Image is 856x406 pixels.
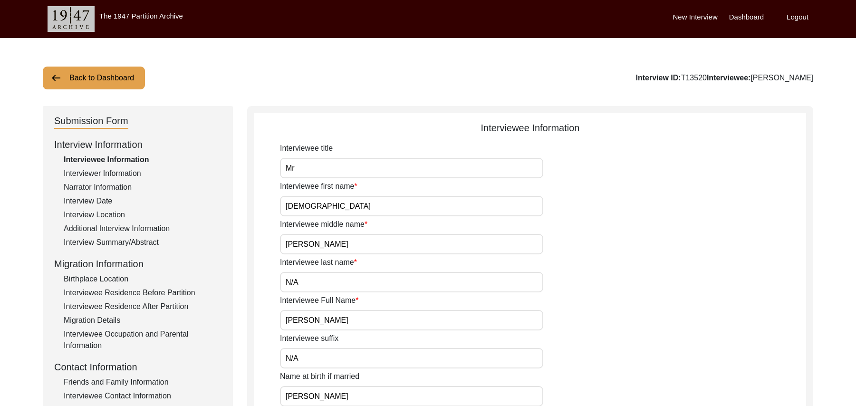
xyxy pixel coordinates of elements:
[280,371,359,382] label: Name at birth if married
[280,143,333,154] label: Interviewee title
[280,257,357,268] label: Interviewee last name
[280,181,357,192] label: Interviewee first name
[64,301,221,312] div: Interviewee Residence After Partition
[64,315,221,326] div: Migration Details
[64,209,221,221] div: Interview Location
[787,12,808,23] label: Logout
[673,12,718,23] label: New Interview
[64,377,221,388] div: Friends and Family Information
[64,237,221,248] div: Interview Summary/Abstract
[280,333,338,344] label: Interviewee suffix
[43,67,145,89] button: Back to Dashboard
[54,257,221,271] div: Migration Information
[636,74,681,82] b: Interview ID:
[280,219,367,230] label: Interviewee middle name
[48,6,95,32] img: header-logo.png
[99,12,183,20] label: The 1947 Partition Archive
[64,390,221,402] div: Interviewee Contact Information
[707,74,750,82] b: Interviewee:
[64,287,221,299] div: Interviewee Residence Before Partition
[280,295,358,306] label: Interviewee Full Name
[54,137,221,152] div: Interview Information
[64,154,221,165] div: Interviewee Information
[50,72,62,84] img: arrow-left.png
[729,12,764,23] label: Dashboard
[54,114,128,129] div: Submission Form
[64,182,221,193] div: Narrator Information
[636,72,813,84] div: T13520 [PERSON_NAME]
[64,223,221,234] div: Additional Interview Information
[64,273,221,285] div: Birthplace Location
[64,329,221,351] div: Interviewee Occupation and Parental Information
[64,195,221,207] div: Interview Date
[54,360,221,374] div: Contact Information
[64,168,221,179] div: Interviewer Information
[254,121,806,135] div: Interviewee Information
